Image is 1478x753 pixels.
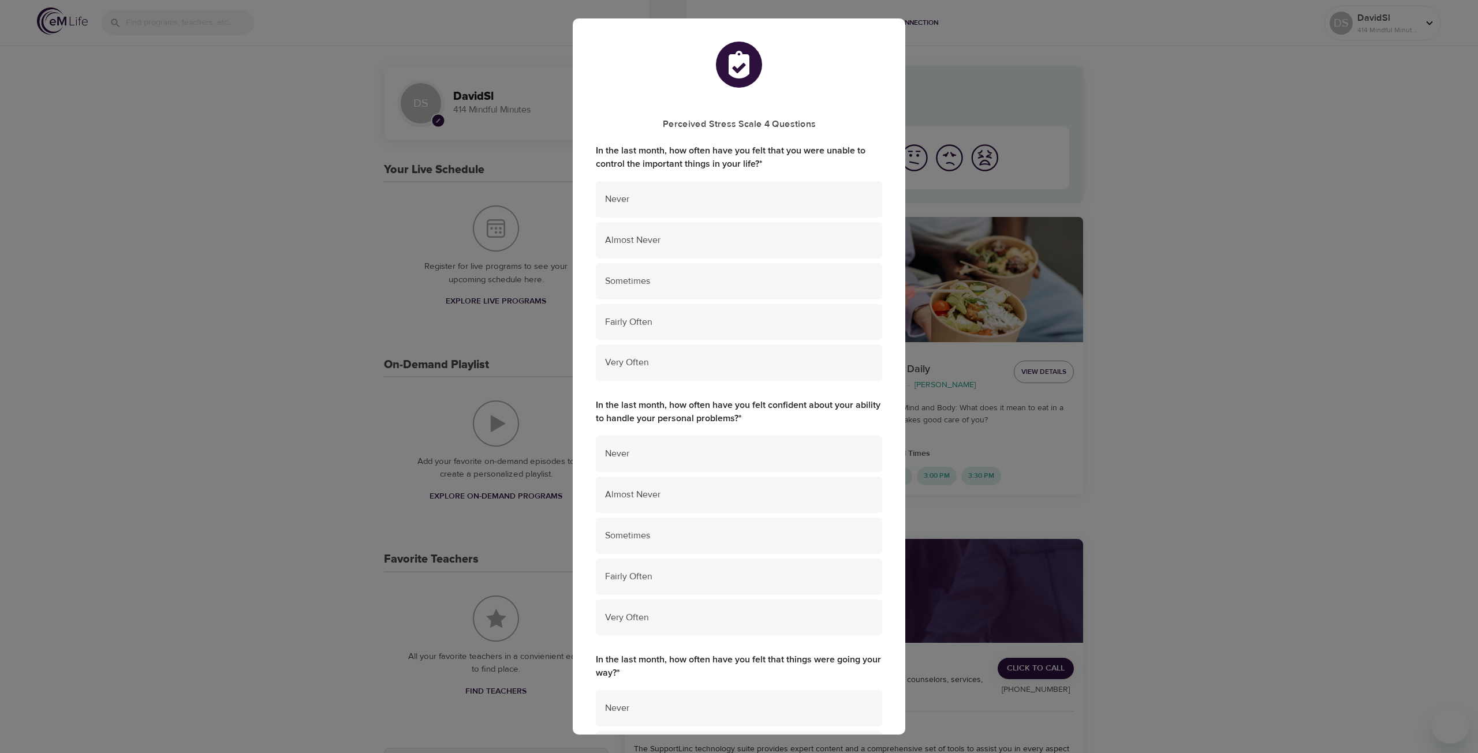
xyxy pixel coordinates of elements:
[605,702,873,715] span: Never
[605,275,873,288] span: Sometimes
[596,399,882,425] label: In the last month, how often have you felt confident about your ability to handle your personal p...
[605,316,873,329] span: Fairly Often
[605,611,873,624] span: Very Often
[605,447,873,460] span: Never
[596,118,882,130] h5: Perceived Stress Scale 4 Questions
[605,356,873,369] span: Very Often
[605,529,873,542] span: Sometimes
[605,234,873,247] span: Almost Never
[596,144,882,171] label: In the last month, how often have you felt that you were unable to control the important things i...
[605,488,873,501] span: Almost Never
[605,193,873,206] span: Never
[596,653,882,680] label: In the last month, how often have you felt that things were going your way?
[605,570,873,583] span: Fairly Often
